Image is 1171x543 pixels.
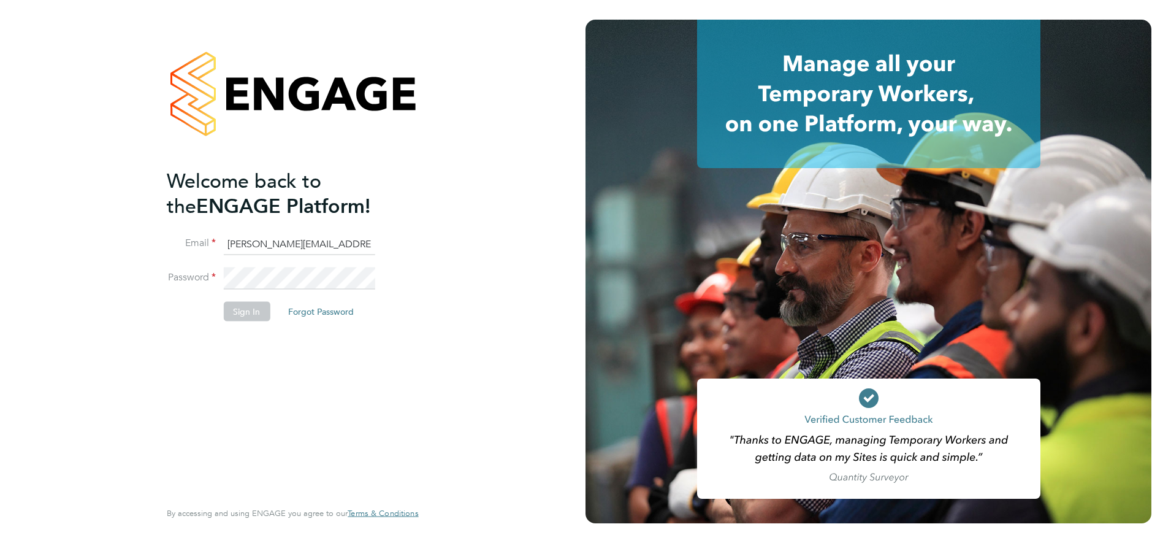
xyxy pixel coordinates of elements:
button: Sign In [223,302,270,322]
input: Enter your work email... [223,233,375,255]
label: Password [167,271,216,284]
span: By accessing and using ENGAGE you agree to our [167,508,418,518]
button: Forgot Password [278,302,364,322]
label: Email [167,237,216,250]
h2: ENGAGE Platform! [167,168,406,218]
span: Welcome back to the [167,169,321,218]
a: Terms & Conditions [348,509,418,518]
